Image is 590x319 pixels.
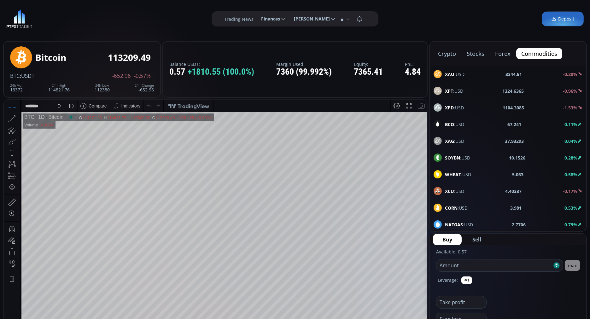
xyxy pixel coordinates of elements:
b: 2.7706 [512,221,526,228]
div: 113209.49 [152,15,171,20]
span: BTC [10,72,20,79]
b: 10.1526 [509,154,526,161]
span: :USD [445,138,464,144]
button: crypto [433,48,461,59]
span: [PERSON_NAME] [289,13,330,25]
div: 1m [51,254,57,259]
label: PnL: [405,62,421,67]
div: 4.984K [37,23,50,27]
div: 1D [31,14,41,20]
div: Bitcoin [41,14,60,20]
div: 113000.00 [127,15,146,20]
span: :USD [445,121,464,128]
b: -0.17% [563,188,577,194]
span: :USD [445,104,464,111]
div: 5d [62,254,67,259]
button: Buy [433,234,462,245]
span: :USD [445,171,471,178]
span: -0.57% [134,73,151,79]
span: Sell [472,236,481,243]
div: D [54,3,57,9]
div: 4.84 [405,67,421,77]
div: Volume [20,23,34,27]
b: 1104.3085 [503,104,524,111]
b: 0.11% [564,121,577,127]
button: stocks [462,48,489,59]
b: XPT [445,88,453,94]
div: 24h Vol. [10,84,23,87]
b: BCO [445,121,454,127]
span: Finances [257,13,280,25]
b: XAG [445,138,454,144]
span: :USDT [20,72,34,79]
div: O [75,15,79,20]
div: Toggle Auto Scale [409,250,422,262]
div: Market open [64,14,70,20]
label: Equity: [354,62,383,67]
button: ✕1 [461,276,472,284]
label: Balance USDT: [169,62,254,67]
div: 0.57 [169,67,254,77]
b: XPD [445,105,454,111]
div: H [100,15,103,20]
b: 4.40337 [505,188,522,194]
div: 24h Low [95,84,110,87]
b: -0.20% [563,71,577,77]
div: 113209.49 [108,53,151,62]
span: :USD [445,205,468,211]
span: Deposit [551,16,574,22]
b: 1324.6365 [502,88,524,94]
b: 0.53% [564,205,577,211]
a: Deposit [542,12,584,26]
b: -0.96% [563,88,577,94]
b: XAU [445,71,454,77]
b: 0.79% [564,222,577,228]
div: 3m [41,254,47,259]
b: 0.04% [564,138,577,144]
b: 37.93293 [505,138,524,144]
label: Leverage: [438,277,458,283]
span: :USD [445,154,470,161]
div: 112380 [95,84,110,92]
div: 1d [71,254,76,259]
b: WHEAT [445,171,461,177]
b: CORN [445,205,458,211]
span: :USD [445,88,463,94]
div: -652.96 [135,84,154,92]
b: 0.58% [564,171,577,177]
img: LOGO [6,9,32,28]
div: 114821.76 [103,15,122,20]
b: NATGAS [445,222,463,228]
div:  [6,84,11,90]
label: Available: 0.57 [436,249,467,255]
b: XCU [445,188,454,194]
span: :USD [445,71,464,78]
div: Toggle Log Scale [399,250,409,262]
div: 114271.23 [79,15,98,20]
div: 1y [32,254,37,259]
label: Trading News [224,16,254,22]
div: Toggle Percentage [390,250,399,262]
span: :USD [445,188,464,194]
b: 0.28% [564,155,577,161]
span: Buy [442,236,452,243]
b: 3344.51 [505,71,522,78]
div: 5y [23,254,27,259]
b: 3.981 [511,205,522,211]
b: -1.53% [563,105,577,111]
button: 12:37:45 (UTC) [349,250,384,262]
b: 67.241 [507,121,521,128]
div: auto [412,254,420,259]
label: Margin Used: [276,62,332,67]
div: 7365.41 [354,67,383,77]
div: C [149,15,152,20]
div: 13372 [10,84,23,92]
div: Indicators [118,3,137,9]
b: 5.063 [512,171,523,178]
div: 114821.76 [48,84,70,92]
div: 24h Change [135,84,154,87]
div: −1061.75 (−0.93%) [173,15,208,20]
button: Sell [463,234,491,245]
div: L [125,15,127,20]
